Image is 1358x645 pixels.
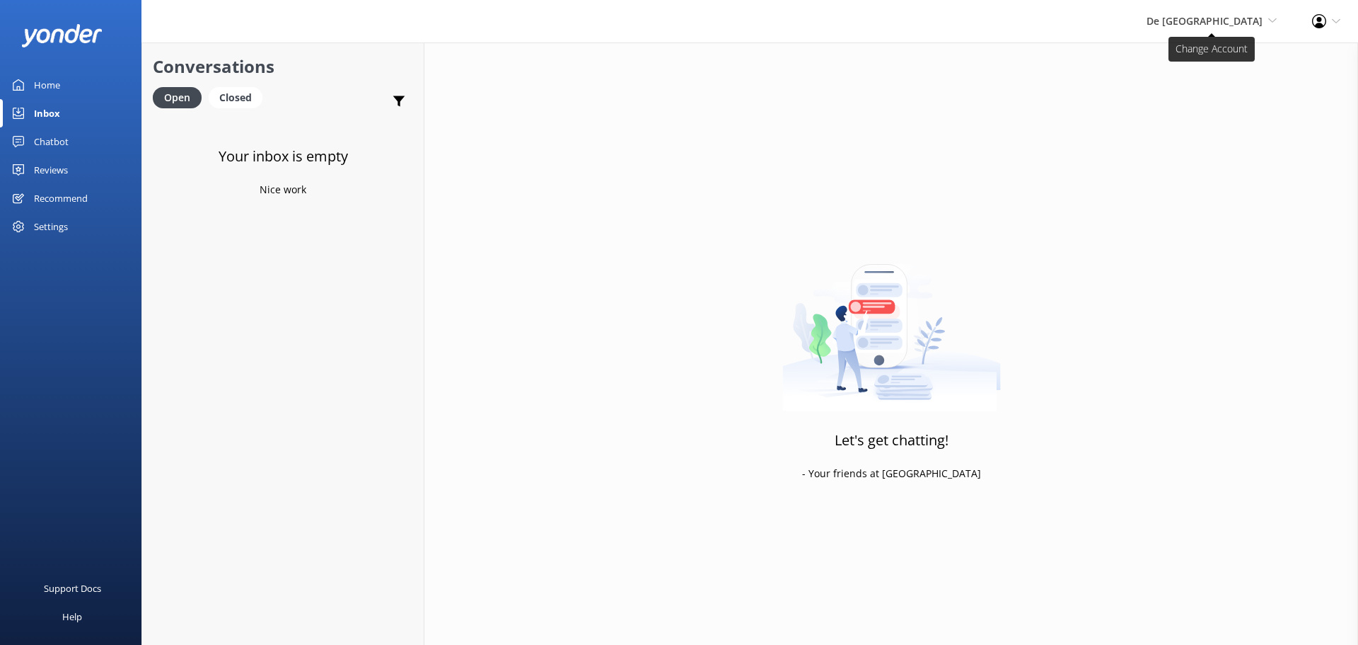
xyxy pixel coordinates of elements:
h3: Your inbox is empty [219,145,348,168]
img: yonder-white-logo.png [21,24,103,47]
div: Home [34,71,60,99]
div: Chatbot [34,127,69,156]
p: - Your friends at [GEOGRAPHIC_DATA] [802,466,981,481]
img: artwork of a man stealing a conversation from at giant smartphone [782,234,1001,411]
h2: Conversations [153,53,413,80]
p: Nice work [260,182,306,198]
div: Help [62,603,82,631]
a: Open [153,89,209,105]
a: Closed [209,89,269,105]
div: Support Docs [44,574,101,603]
div: Inbox [34,99,60,127]
div: Settings [34,212,68,241]
div: Recommend [34,184,88,212]
div: Closed [209,87,262,108]
span: De [GEOGRAPHIC_DATA] [1147,14,1263,28]
div: Reviews [34,156,68,184]
h3: Let's get chatting! [835,429,948,452]
div: Open [153,87,202,108]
